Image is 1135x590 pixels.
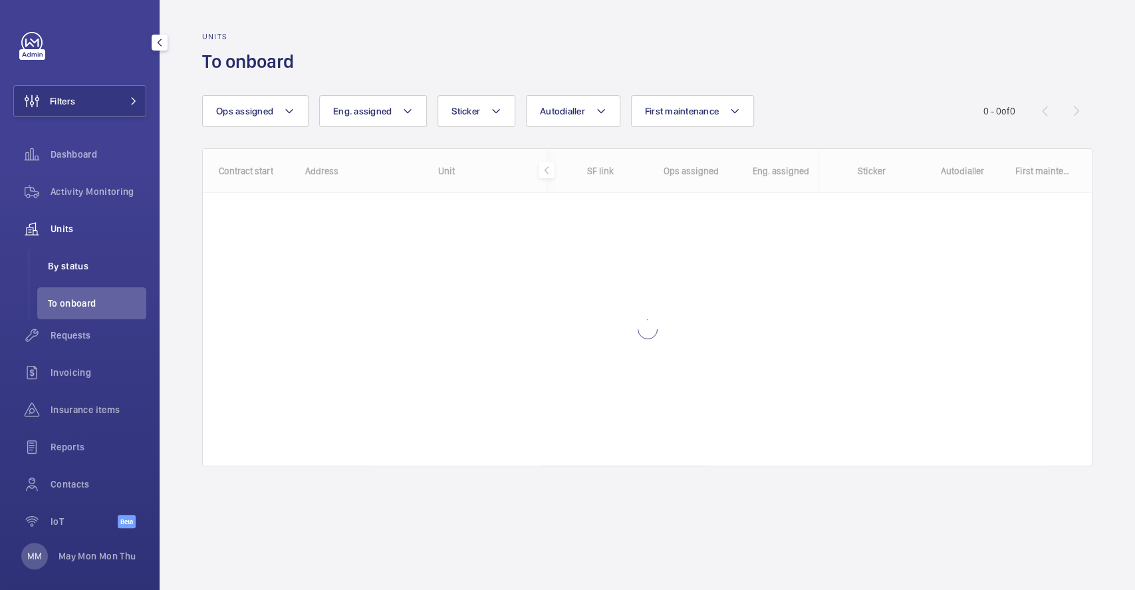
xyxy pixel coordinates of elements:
button: Eng. assigned [319,95,427,127]
p: MM [27,549,42,563]
span: Units [51,222,146,235]
span: Beta [118,515,136,528]
span: Ops assigned [216,106,273,116]
span: 0 - 0 0 [983,106,1015,116]
span: of [1001,106,1010,116]
span: IoT [51,515,118,528]
h2: Units [202,32,302,41]
span: Dashboard [51,148,146,161]
span: Sticker [451,106,480,116]
button: Autodialler [526,95,620,127]
span: Contacts [51,478,146,491]
p: May Mon Mon Thu [59,549,136,563]
button: Filters [13,85,146,117]
button: Sticker [438,95,515,127]
span: Requests [51,329,146,342]
span: Activity Monitoring [51,185,146,198]
span: Autodialler [540,106,585,116]
span: Insurance items [51,403,146,416]
span: Filters [50,94,75,108]
span: First maintenance [645,106,719,116]
button: Ops assigned [202,95,309,127]
span: Reports [51,440,146,454]
span: To onboard [48,297,146,310]
h1: To onboard [202,49,302,74]
span: Eng. assigned [333,106,392,116]
button: First maintenance [631,95,754,127]
span: By status [48,259,146,273]
span: Invoicing [51,366,146,379]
